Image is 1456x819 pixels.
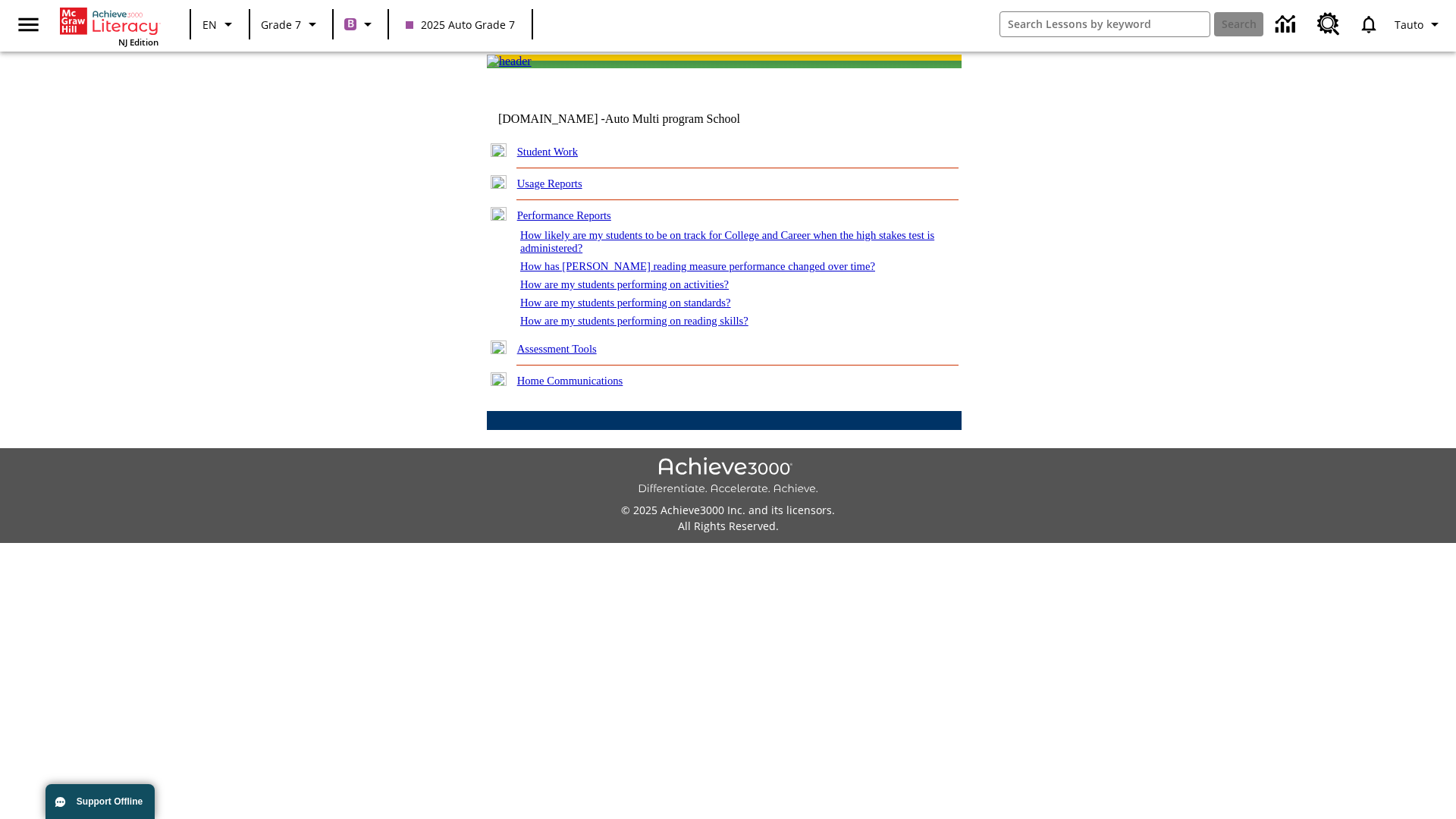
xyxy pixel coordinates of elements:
[498,112,777,126] td: [DOMAIN_NAME] -
[45,784,155,819] button: Support Offline
[517,177,582,190] a: Usage Reports
[118,36,158,48] span: NJ Edition
[347,14,354,33] span: B
[517,343,597,355] a: Assessment Tools
[517,375,623,387] a: Home Communications
[77,796,143,807] span: Support Offline
[196,11,244,38] button: Language: EN, Select a language
[638,457,818,496] img: Achieve3000 Differentiate Accelerate Achieve
[261,17,301,33] span: Grade 7
[517,209,611,221] a: Performance Reports
[491,372,507,386] img: plus.gif
[1308,4,1349,45] a: Resource Center, Will open in new tab
[520,315,748,327] a: How are my students performing on reading skills?
[520,297,731,309] a: How are my students performing on standards?
[1395,17,1423,33] span: Tauto
[605,112,740,125] nobr: Auto Multi program School
[1266,4,1308,45] a: Data Center
[491,207,507,221] img: minus.gif
[491,143,507,157] img: plus.gif
[517,146,578,158] a: Student Work
[491,175,507,189] img: plus.gif
[487,55,532,68] img: header
[520,278,729,290] a: How are my students performing on activities?
[520,229,934,254] a: How likely are my students to be on track for College and Career when the high stakes test is adm...
[60,5,158,48] div: Home
[202,17,217,33] span: EN
[338,11,383,38] button: Boost Class color is purple. Change class color
[1000,12,1210,36] input: search field
[255,11,328,38] button: Grade: Grade 7, Select a grade
[520,260,875,272] a: How has [PERSON_NAME] reading measure performance changed over time?
[6,2,51,47] button: Open side menu
[1389,11,1450,38] button: Profile/Settings
[1349,5,1389,44] a: Notifications
[406,17,515,33] span: 2025 Auto Grade 7
[491,340,507,354] img: plus.gif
